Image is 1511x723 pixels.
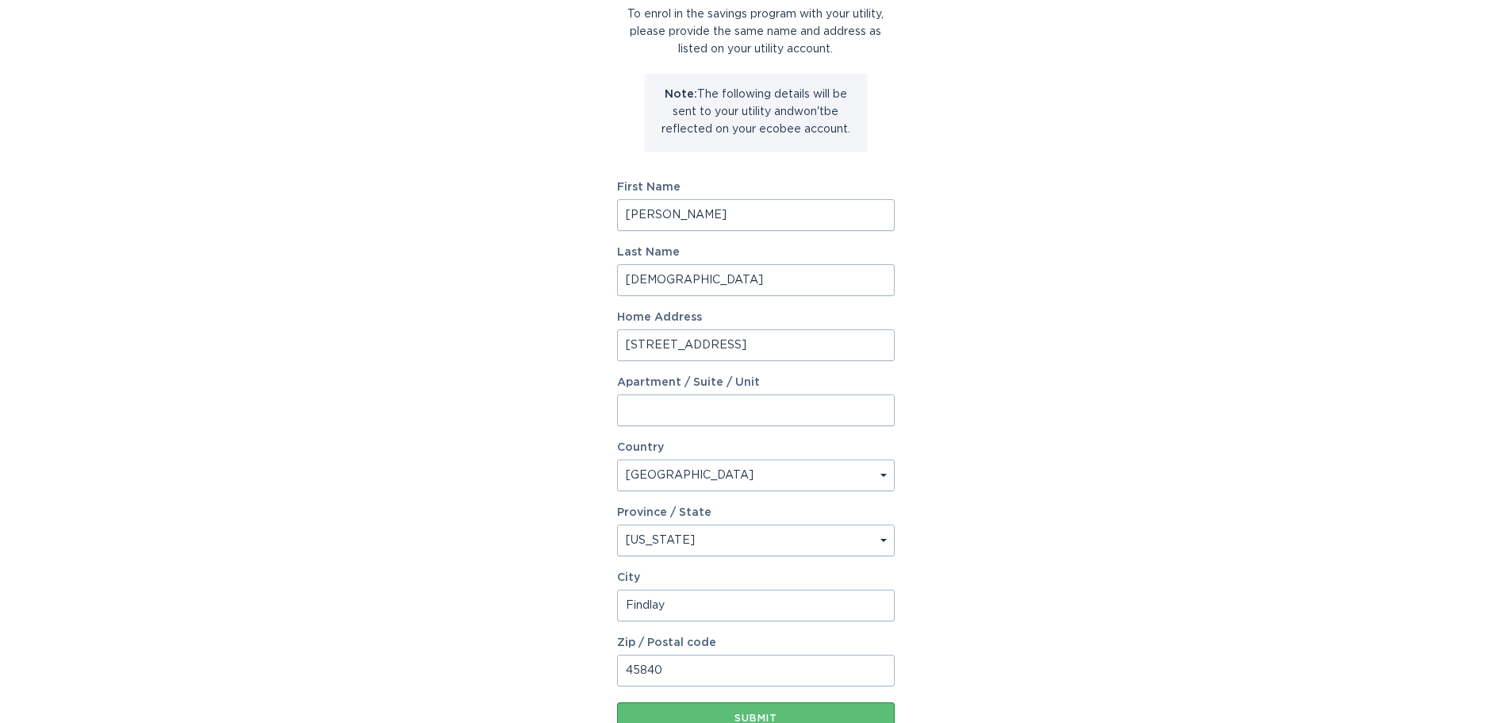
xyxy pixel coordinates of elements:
label: Province / State [617,507,711,518]
label: Last Name [617,247,895,258]
label: Home Address [617,312,895,323]
label: Apartment / Suite / Unit [617,377,895,388]
div: Submit [625,713,887,723]
label: Zip / Postal code [617,637,895,648]
label: First Name [617,182,895,193]
label: City [617,572,895,583]
div: To enrol in the savings program with your utility, please provide the same name and address as li... [617,6,895,58]
label: Country [617,442,664,453]
strong: Note: [665,89,697,100]
p: The following details will be sent to your utility and won't be reflected on your ecobee account. [657,86,855,138]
